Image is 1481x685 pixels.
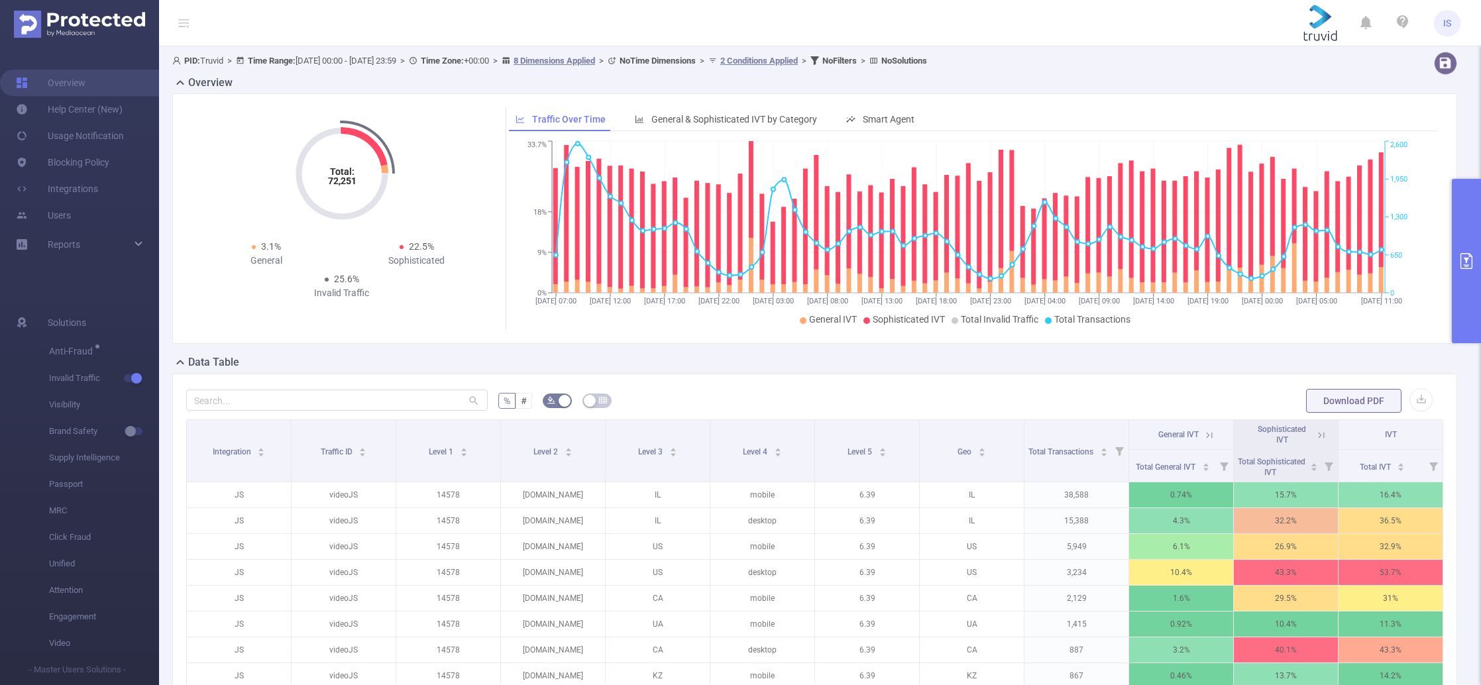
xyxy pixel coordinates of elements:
[396,482,500,507] p: 14578
[1129,482,1233,507] p: 0.74%
[1133,297,1174,305] tspan: [DATE] 14:00
[696,56,708,66] span: >
[848,447,874,456] span: Level 5
[1024,611,1128,637] p: 1,415
[501,482,605,507] p: [DOMAIN_NAME]
[710,586,814,611] p: mobile
[501,560,605,585] p: [DOMAIN_NAME]
[644,297,685,305] tspan: [DATE] 17:00
[258,446,265,450] i: icon: caret-up
[1129,560,1233,585] p: 10.4%
[1024,586,1128,611] p: 2,129
[292,611,396,637] p: videoJS
[1361,297,1402,305] tspan: [DATE] 11:00
[460,446,467,450] i: icon: caret-up
[809,314,857,325] span: General IVT
[48,231,80,258] a: Reports
[920,534,1024,559] p: US
[248,56,296,66] b: Time Range:
[1234,482,1338,507] p: 15.7%
[1390,141,1407,150] tspan: 2,600
[292,508,396,533] p: videoJS
[292,586,396,611] p: videoJS
[638,447,665,456] span: Level 3
[1390,213,1407,222] tspan: 1,300
[358,446,366,454] div: Sort
[14,11,145,38] img: Protected Media
[396,586,500,611] p: 14578
[501,611,605,637] p: [DOMAIN_NAME]
[329,166,354,177] tspan: Total:
[1100,446,1107,450] i: icon: caret-up
[429,447,455,456] span: Level 1
[188,354,239,370] h2: Data Table
[970,297,1011,305] tspan: [DATE] 23:00
[527,141,547,150] tspan: 33.7%
[334,274,359,284] span: 25.6%
[815,586,919,611] p: 6.39
[873,314,945,325] span: Sophisticated IVT
[1242,297,1283,305] tspan: [DATE] 00:00
[774,451,781,455] i: icon: caret-down
[606,586,710,611] p: CA
[1110,420,1128,482] i: Filter menu
[1024,534,1128,559] p: 5,949
[710,611,814,637] p: mobile
[565,446,572,450] i: icon: caret-up
[606,508,710,533] p: IL
[266,286,417,300] div: Invalid Traffic
[187,586,291,611] p: JS
[533,208,547,217] tspan: 18%
[590,297,631,305] tspan: [DATE] 12:00
[1028,447,1095,456] span: Total Transactions
[710,508,814,533] p: desktop
[1360,462,1393,472] span: Total IVT
[1339,586,1443,611] p: 31%
[1024,637,1128,662] p: 887
[565,446,573,454] div: Sort
[710,637,814,662] p: desktop
[49,471,159,498] span: Passport
[49,445,159,471] span: Supply Intelligence
[1024,482,1128,507] p: 38,588
[857,56,869,66] span: >
[184,56,200,66] b: PID:
[396,534,500,559] p: 14578
[815,560,919,585] p: 6.39
[978,446,985,450] i: icon: caret-up
[460,451,467,455] i: icon: caret-down
[16,202,71,229] a: Users
[698,297,740,305] tspan: [DATE] 22:00
[978,451,985,455] i: icon: caret-down
[1258,425,1306,445] span: Sophisticated IVT
[1129,611,1233,637] p: 0.92%
[501,508,605,533] p: [DOMAIN_NAME]
[460,446,468,454] div: Sort
[504,395,510,406] span: %
[501,637,605,662] p: [DOMAIN_NAME]
[1215,450,1233,482] i: Filter menu
[1202,466,1209,470] i: icon: caret-down
[1390,251,1402,260] tspan: 650
[1100,446,1108,454] div: Sort
[599,396,607,404] i: icon: table
[1310,461,1318,469] div: Sort
[879,451,886,455] i: icon: caret-down
[1129,534,1233,559] p: 6.1%
[1390,175,1407,184] tspan: 1,950
[172,56,927,66] span: Truvid [DATE] 00:00 - [DATE] 23:59 +00:00
[651,114,817,125] span: General & Sophisticated IVT by Category
[409,241,434,252] span: 22.5%
[535,297,576,305] tspan: [DATE] 07:00
[1398,461,1405,465] i: icon: caret-up
[743,447,769,456] span: Level 4
[1187,297,1229,305] tspan: [DATE] 19:00
[49,551,159,577] span: Unified
[669,451,677,455] i: icon: caret-down
[49,418,159,445] span: Brand Safety
[606,560,710,585] p: US
[1339,560,1443,585] p: 53.7%
[920,586,1024,611] p: CA
[1390,289,1394,297] tspan: 0
[606,482,710,507] p: IL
